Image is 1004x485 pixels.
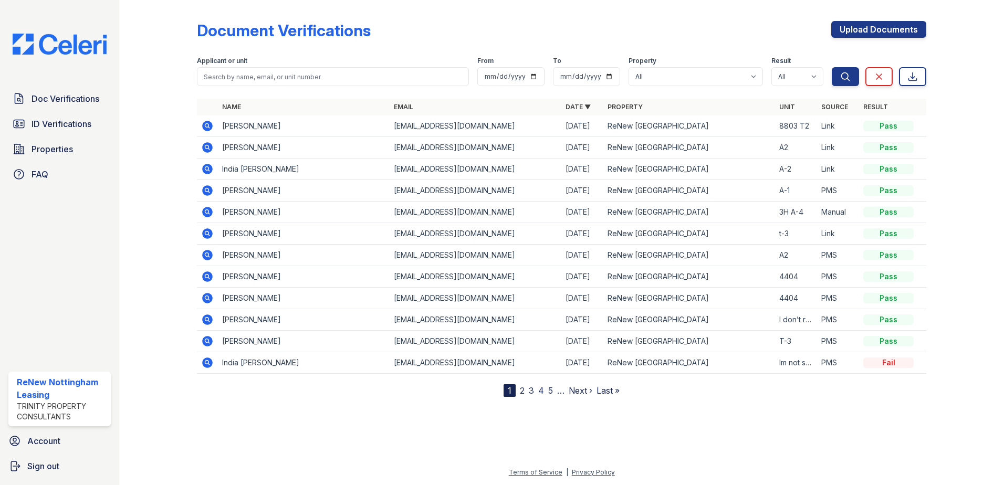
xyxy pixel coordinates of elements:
a: Date ▼ [566,103,591,111]
td: [DATE] [561,180,603,202]
td: [DATE] [561,309,603,331]
td: 4404 [775,288,817,309]
td: 8803 T2 [775,115,817,137]
td: Link [817,159,859,180]
td: [PERSON_NAME] [218,202,390,223]
td: [PERSON_NAME] [218,309,390,331]
input: Search by name, email, or unit number [197,67,469,86]
td: [EMAIL_ADDRESS][DOMAIN_NAME] [390,266,561,288]
td: ReNew [GEOGRAPHIC_DATA] [603,137,775,159]
div: Pass [863,121,914,131]
td: [EMAIL_ADDRESS][DOMAIN_NAME] [390,115,561,137]
a: Next › [569,385,592,396]
td: ReNew [GEOGRAPHIC_DATA] [603,309,775,331]
td: [EMAIL_ADDRESS][DOMAIN_NAME] [390,245,561,266]
span: … [557,384,564,397]
td: ReNew [GEOGRAPHIC_DATA] [603,352,775,374]
td: [PERSON_NAME] [218,288,390,309]
td: [DATE] [561,352,603,374]
td: India [PERSON_NAME] [218,159,390,180]
a: 3 [529,385,534,396]
td: Link [817,115,859,137]
td: [EMAIL_ADDRESS][DOMAIN_NAME] [390,159,561,180]
div: | [566,468,568,476]
a: 4 [538,385,544,396]
td: ReNew [GEOGRAPHIC_DATA] [603,266,775,288]
td: [DATE] [561,266,603,288]
td: A2 [775,137,817,159]
td: PMS [817,331,859,352]
a: Sign out [4,456,115,477]
td: [DATE] [561,202,603,223]
label: From [477,57,494,65]
td: [DATE] [561,137,603,159]
a: Upload Documents [831,21,926,38]
td: India [PERSON_NAME] [218,352,390,374]
div: Pass [863,164,914,174]
td: [EMAIL_ADDRESS][DOMAIN_NAME] [390,309,561,331]
td: [EMAIL_ADDRESS][DOMAIN_NAME] [390,223,561,245]
td: [PERSON_NAME] [218,245,390,266]
a: Account [4,430,115,451]
td: [EMAIL_ADDRESS][DOMAIN_NAME] [390,180,561,202]
td: [EMAIL_ADDRESS][DOMAIN_NAME] [390,288,561,309]
td: A-1 [775,180,817,202]
td: [PERSON_NAME] [218,137,390,159]
td: A-2 [775,159,817,180]
td: ReNew [GEOGRAPHIC_DATA] [603,223,775,245]
td: T-3 [775,331,817,352]
div: Pass [863,185,914,196]
td: ReNew [GEOGRAPHIC_DATA] [603,180,775,202]
img: CE_Logo_Blue-a8612792a0a2168367f1c8372b55b34899dd931a85d93a1a3d3e32e68fde9ad4.png [4,34,115,55]
td: ReNew [GEOGRAPHIC_DATA] [603,288,775,309]
a: 5 [548,385,553,396]
td: [DATE] [561,331,603,352]
td: [DATE] [561,245,603,266]
a: FAQ [8,164,111,185]
td: Manual [817,202,859,223]
a: Email [394,103,413,111]
td: PMS [817,180,859,202]
div: Pass [863,293,914,303]
td: [PERSON_NAME] [218,180,390,202]
div: Document Verifications [197,21,371,40]
td: PMS [817,245,859,266]
td: [EMAIL_ADDRESS][DOMAIN_NAME] [390,331,561,352]
div: Pass [863,250,914,260]
div: Trinity Property Consultants [17,401,107,422]
label: To [553,57,561,65]
td: ReNew [GEOGRAPHIC_DATA] [603,159,775,180]
td: A2 [775,245,817,266]
td: [DATE] [561,115,603,137]
div: ReNew Nottingham Leasing [17,376,107,401]
span: FAQ [32,168,48,181]
span: Doc Verifications [32,92,99,105]
td: PMS [817,266,859,288]
a: Doc Verifications [8,88,111,109]
td: [EMAIL_ADDRESS][DOMAIN_NAME] [390,137,561,159]
td: PMS [817,288,859,309]
td: [EMAIL_ADDRESS][DOMAIN_NAME] [390,352,561,374]
div: Pass [863,142,914,153]
td: [DATE] [561,159,603,180]
div: Pass [863,228,914,239]
td: [PERSON_NAME] [218,223,390,245]
a: ID Verifications [8,113,111,134]
td: [EMAIL_ADDRESS][DOMAIN_NAME] [390,202,561,223]
span: Properties [32,143,73,155]
td: Link [817,137,859,159]
td: ReNew [GEOGRAPHIC_DATA] [603,115,775,137]
td: ReNew [GEOGRAPHIC_DATA] [603,331,775,352]
td: 3H A-4 [775,202,817,223]
td: [PERSON_NAME] [218,331,390,352]
a: Properties [8,139,111,160]
div: Fail [863,357,914,368]
a: Privacy Policy [572,468,615,476]
div: Pass [863,207,914,217]
td: PMS [817,309,859,331]
span: ID Verifications [32,118,91,130]
span: Account [27,435,60,447]
a: Last » [597,385,620,396]
td: [DATE] [561,223,603,245]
